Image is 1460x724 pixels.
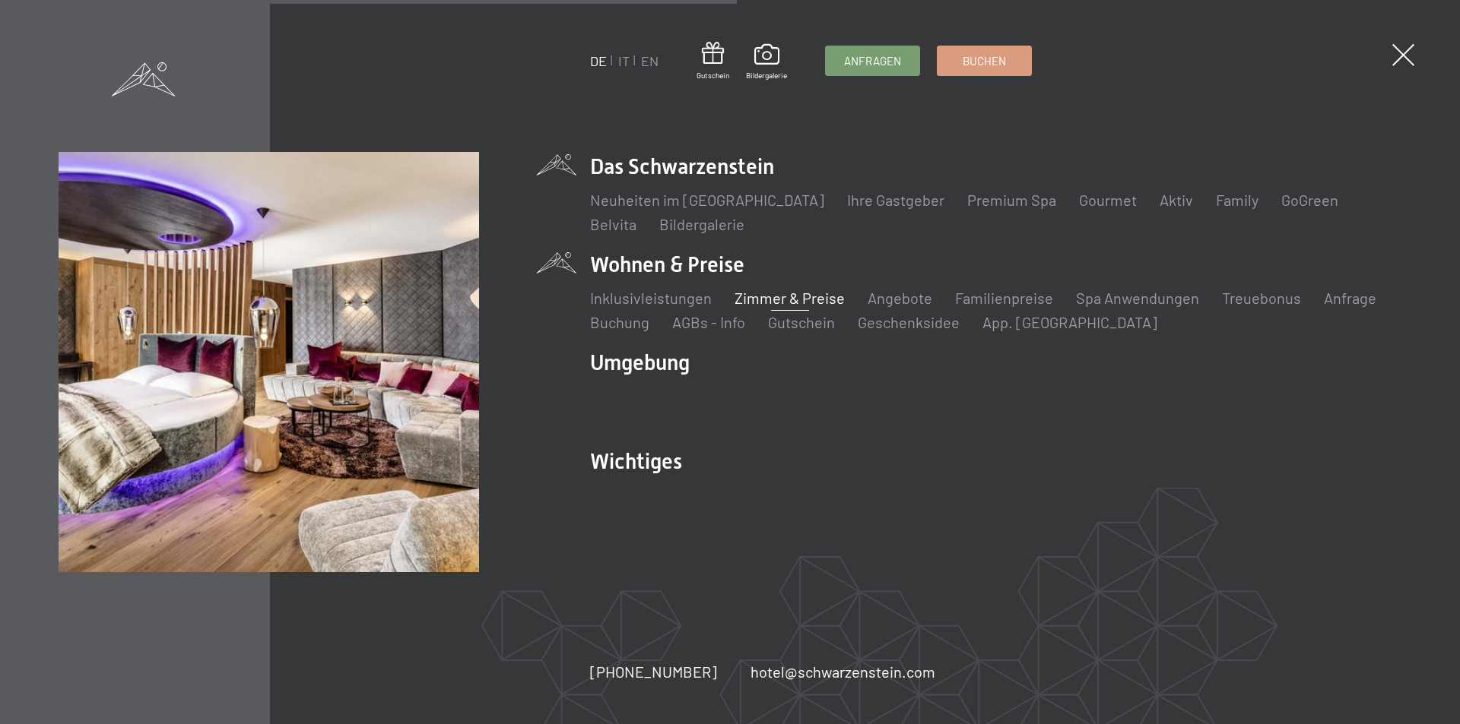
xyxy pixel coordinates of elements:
a: IT [618,52,630,69]
a: Aktiv [1160,191,1193,209]
a: Geschenksidee [858,313,960,331]
a: Gutschein [768,313,835,331]
a: Inklusivleistungen [590,289,712,307]
a: hotel@schwarzenstein.com [751,661,935,682]
a: Family [1216,191,1258,209]
a: Anfragen [826,46,919,75]
a: Spa Anwendungen [1076,289,1199,307]
a: DE [590,52,607,69]
span: Anfragen [844,53,901,69]
a: Buchen [938,46,1031,75]
a: Bildergalerie [659,215,744,233]
a: Buchung [590,313,649,331]
a: GoGreen [1281,191,1338,209]
a: App. [GEOGRAPHIC_DATA] [982,313,1157,331]
a: Belvita [590,215,636,233]
span: Bildergalerie [746,70,787,81]
a: Gourmet [1079,191,1137,209]
a: Neuheiten im [GEOGRAPHIC_DATA] [590,191,824,209]
a: Premium Spa [967,191,1056,209]
a: [PHONE_NUMBER] [590,661,717,682]
a: Familienpreise [955,289,1053,307]
a: Ihre Gastgeber [847,191,944,209]
span: Gutschein [697,70,729,81]
a: Angebote [868,289,932,307]
span: Buchen [963,53,1006,69]
a: Gutschein [697,42,729,81]
a: Bildergalerie [746,44,787,81]
a: Anfrage [1324,289,1376,307]
a: AGBs - Info [672,313,745,331]
span: [PHONE_NUMBER] [590,662,717,681]
a: Zimmer & Preise [735,289,845,307]
a: Treuebonus [1222,289,1301,307]
a: EN [641,52,659,69]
